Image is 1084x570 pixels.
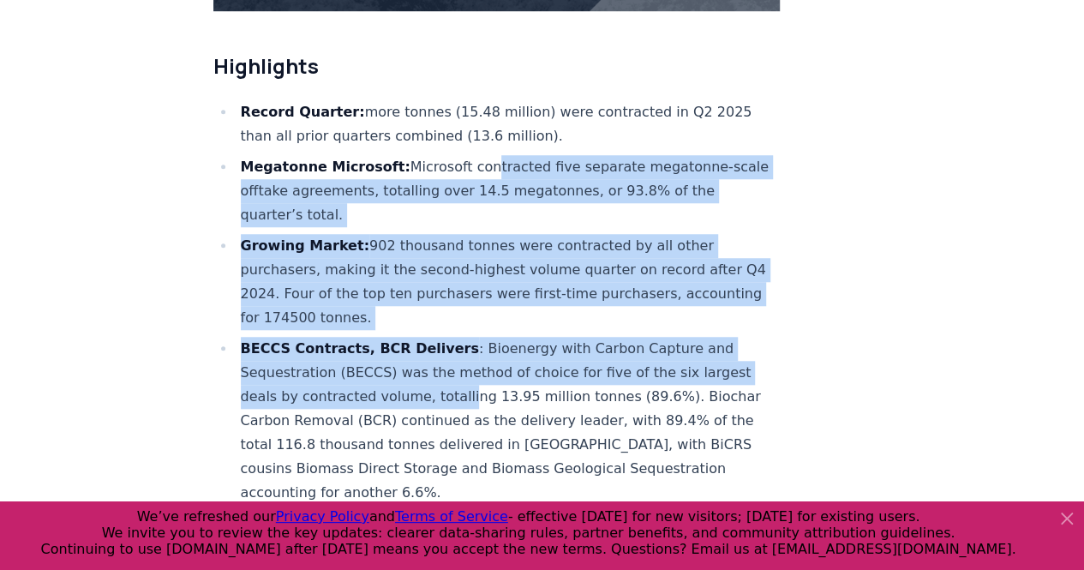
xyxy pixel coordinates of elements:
[213,52,781,80] h2: Highlights
[236,100,781,148] li: more tonnes (15.48 million) were contracted in Q2 2025 than all prior quarters combined (13.6 mil...
[236,337,781,505] li: : Bioenergy with Carbon Capture and Sequestration (BECCS) was the method of choice for five of th...
[241,237,369,254] strong: Growing Market:
[241,159,410,175] strong: Megatonne Microsoft:
[236,234,781,330] li: 902 thousand tonnes were contracted by all other purchasers, making it the second-highest volume ...
[236,155,781,227] li: Microsoft contracted five separate megatonne-scale offtake agreements, totalling over 14.5 megato...
[241,340,479,357] strong: BECCS Contracts, BCR Delivers
[241,104,365,120] strong: Record Quarter:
